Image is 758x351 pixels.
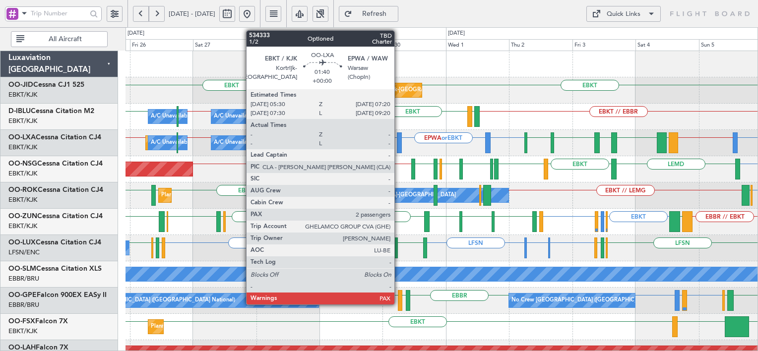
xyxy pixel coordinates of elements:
[511,293,678,308] div: No Crew [GEOGRAPHIC_DATA] ([GEOGRAPHIC_DATA] National)
[8,213,103,220] a: OO-ZUNCessna Citation CJ4
[214,135,255,150] div: A/C Unavailable
[339,6,398,22] button: Refresh
[11,31,108,47] button: All Aircraft
[8,90,37,99] a: EBKT/KJK
[8,292,107,298] a: OO-GPEFalcon 900EX EASy II
[8,117,37,125] a: EBKT/KJK
[8,134,101,141] a: OO-LXACessna Citation CJ4
[8,248,40,257] a: LFSN/ENC
[354,10,395,17] span: Refresh
[8,160,37,167] span: OO-NSG
[607,9,640,19] div: Quick Links
[446,39,509,51] div: Wed 1
[31,6,87,21] input: Trip Number
[448,29,465,38] div: [DATE]
[340,83,456,98] div: Planned Maint Kortrijk-[GEOGRAPHIC_DATA]
[151,109,335,124] div: A/C Unavailable [GEOGRAPHIC_DATA] ([GEOGRAPHIC_DATA] National)
[8,108,94,115] a: D-IBLUCessna Citation M2
[8,265,36,272] span: OO-SLM
[8,169,37,178] a: EBKT/KJK
[8,265,102,272] a: OO-SLMCessna Citation XLS
[8,344,68,351] a: OO-LAHFalcon 7X
[151,135,335,150] div: A/C Unavailable [GEOGRAPHIC_DATA] ([GEOGRAPHIC_DATA] National)
[8,327,37,336] a: EBKT/KJK
[319,39,382,51] div: Mon 29
[161,188,277,203] div: Planned Maint Kortrijk-[GEOGRAPHIC_DATA]
[8,222,37,231] a: EBKT/KJK
[193,39,256,51] div: Sat 27
[572,39,635,51] div: Fri 3
[8,195,37,204] a: EBKT/KJK
[8,160,103,167] a: OO-NSGCessna Citation CJ4
[8,134,36,141] span: OO-LXA
[382,39,445,51] div: Tue 30
[127,29,144,38] div: [DATE]
[322,188,456,203] div: Owner [GEOGRAPHIC_DATA]-[GEOGRAPHIC_DATA]
[509,39,572,51] div: Thu 2
[8,239,101,246] a: OO-LUXCessna Citation CJ4
[256,39,319,51] div: Sun 28
[8,186,38,193] span: OO-ROK
[214,109,372,124] div: A/C Unavailable [GEOGRAPHIC_DATA]-[GEOGRAPHIC_DATA]
[8,213,37,220] span: OO-ZUN
[8,318,35,325] span: OO-FSX
[8,239,36,246] span: OO-LUX
[635,39,698,51] div: Sat 4
[8,81,84,88] a: OO-JIDCessna CJ1 525
[8,81,33,88] span: OO-JID
[8,108,31,115] span: D-IBLU
[8,292,37,298] span: OO-GPE
[26,36,104,43] span: All Aircraft
[8,186,103,193] a: OO-ROKCessna Citation CJ4
[8,300,39,309] a: EBBR/BRU
[169,9,215,18] span: [DATE] - [DATE]
[8,143,37,152] a: EBKT/KJK
[586,6,661,22] button: Quick Links
[8,318,68,325] a: OO-FSXFalcon 7X
[8,344,36,351] span: OO-LAH
[130,39,193,51] div: Fri 26
[69,293,235,308] div: No Crew [GEOGRAPHIC_DATA] ([GEOGRAPHIC_DATA] National)
[151,319,266,334] div: Planned Maint Kortrijk-[GEOGRAPHIC_DATA]
[8,274,39,283] a: EBBR/BRU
